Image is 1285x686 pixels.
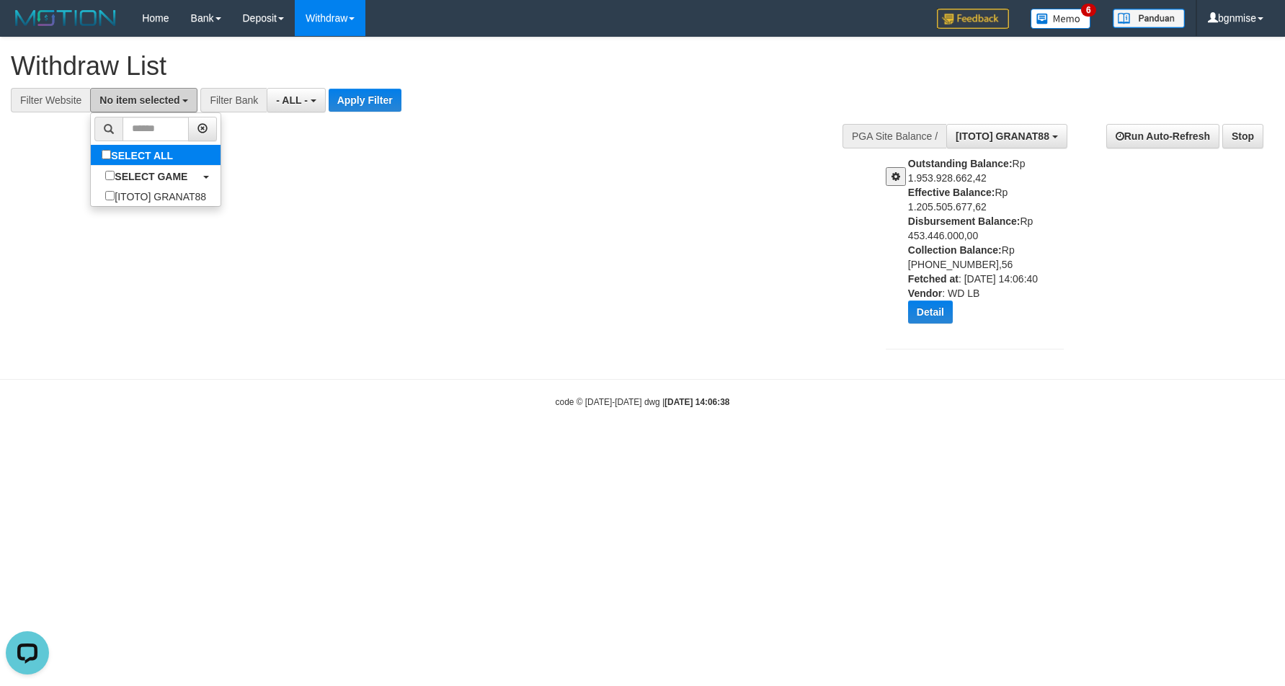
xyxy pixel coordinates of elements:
[556,397,730,407] small: code © [DATE]-[DATE] dwg |
[1031,9,1091,29] img: Button%20Memo.svg
[908,288,942,299] b: Vendor
[91,145,187,165] label: SELECT ALL
[908,158,1013,169] b: Outstanding Balance:
[11,52,842,81] h1: Withdraw List
[908,273,959,285] b: Fetched at
[11,7,120,29] img: MOTION_logo.png
[842,124,946,148] div: PGA Site Balance /
[1222,124,1263,148] a: Stop
[946,124,1067,148] button: [ITOTO] GRANAT88
[115,171,187,182] b: SELECT GAME
[105,171,115,180] input: SELECT GAME
[99,94,179,106] span: No item selected
[276,94,308,106] span: - ALL -
[105,191,115,200] input: [ITOTO] GRANAT88
[664,397,729,407] strong: [DATE] 14:06:38
[908,244,1002,256] b: Collection Balance:
[908,187,995,198] b: Effective Balance:
[6,6,49,49] button: Open LiveChat chat widget
[908,156,1075,334] div: Rp 1.953.928.662,42 Rp 1.205.505.677,62 Rp 453.446.000,00 Rp [PHONE_NUMBER],56 : [DATE] 14:06:40 ...
[102,150,111,159] input: SELECT ALL
[267,88,325,112] button: - ALL -
[91,186,221,206] label: [ITOTO] GRANAT88
[1113,9,1185,28] img: panduan.png
[937,9,1009,29] img: Feedback.jpg
[908,300,953,324] button: Detail
[908,215,1021,227] b: Disbursement Balance:
[329,89,401,112] button: Apply Filter
[200,88,267,112] div: Filter Bank
[956,130,1049,142] span: [ITOTO] GRANAT88
[1106,124,1219,148] a: Run Auto-Refresh
[11,88,90,112] div: Filter Website
[1081,4,1096,17] span: 6
[90,88,197,112] button: No item selected
[91,166,221,186] a: SELECT GAME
